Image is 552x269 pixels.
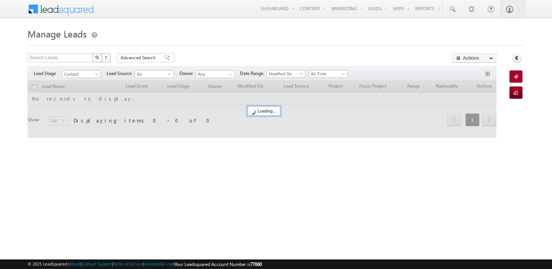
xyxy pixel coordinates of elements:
a: Contact [62,70,101,78]
a: Acceptable Use [144,261,173,266]
a: About [69,261,80,266]
span: © 2025 LeadSquared | | | | | [28,261,262,268]
span: Owner [179,70,196,77]
span: All Time [309,70,345,77]
a: Modified On [266,70,306,78]
button: ? [102,53,111,62]
span: Advanced Search [121,54,158,61]
span: Lead Source [107,70,135,77]
a: Terms of Service [113,261,143,266]
img: Search [95,55,99,59]
a: All [135,70,174,78]
span: ? [105,54,108,61]
span: Date Range [240,70,266,77]
input: Type to Search [196,70,235,78]
a: Contact Support [82,261,112,266]
button: Actions [452,53,496,63]
span: Modified On [267,70,303,77]
div: Loading... [248,106,280,116]
span: All [135,71,171,78]
span: Manage Leads [28,28,87,40]
a: Show All Items [225,71,234,78]
a: All Time [309,70,348,78]
span: Contact [62,71,99,78]
span: 77060 [250,261,262,267]
span: Your Leadsquared Account Number is [174,261,262,267]
span: Lead Stage [34,70,62,77]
